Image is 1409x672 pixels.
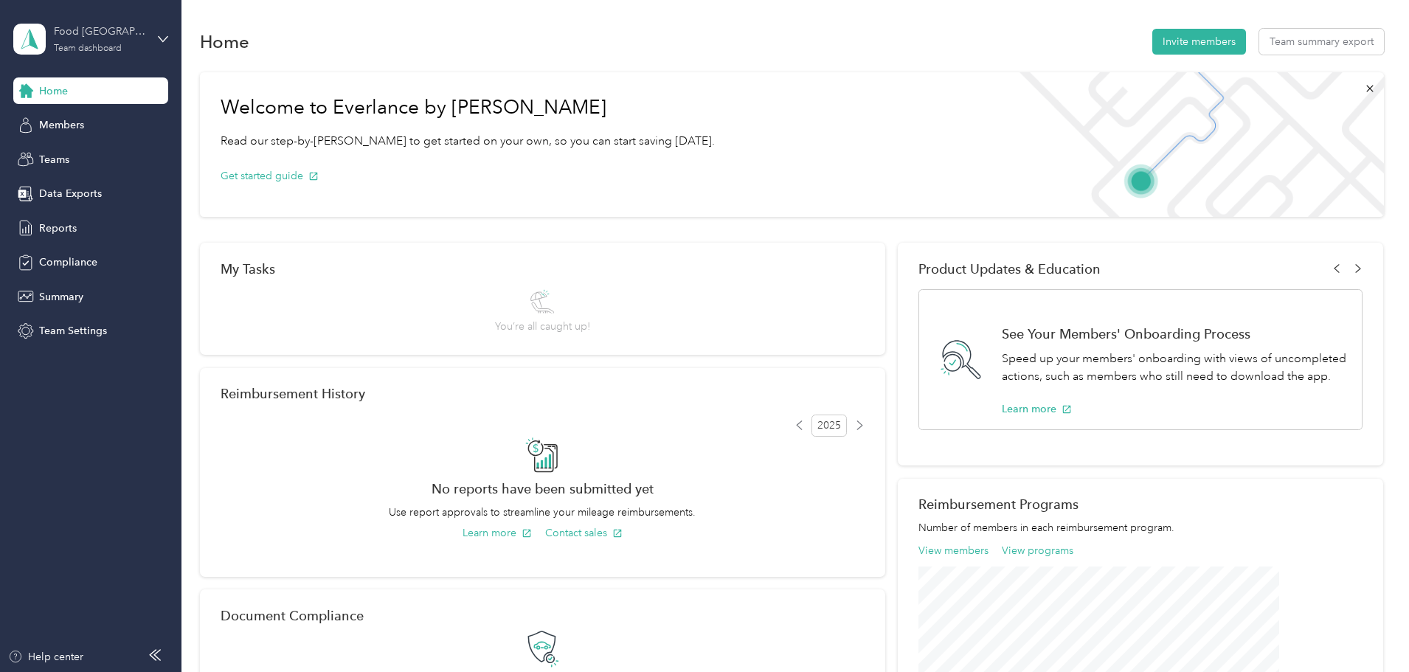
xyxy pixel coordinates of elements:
span: 2025 [811,415,847,437]
button: Get started guide [221,168,319,184]
span: Teams [39,152,69,167]
span: Compliance [39,254,97,270]
button: Learn more [1002,401,1072,417]
h2: Document Compliance [221,608,364,623]
div: Team dashboard [54,44,122,53]
h2: Reimbursement Programs [918,496,1363,512]
img: Welcome to everlance [1005,72,1383,217]
span: Data Exports [39,186,102,201]
h1: See Your Members' Onboarding Process [1002,326,1346,342]
div: Food [GEOGRAPHIC_DATA] [54,24,146,39]
button: Contact sales [545,525,623,541]
span: Product Updates & Education [918,261,1101,277]
button: Help center [8,649,83,665]
span: Members [39,117,84,133]
button: Invite members [1152,29,1246,55]
button: Team summary export [1259,29,1384,55]
p: Speed up your members' onboarding with views of uncompleted actions, such as members who still ne... [1002,350,1346,386]
button: Learn more [463,525,532,541]
iframe: Everlance-gr Chat Button Frame [1326,589,1409,672]
span: Summary [39,289,83,305]
h1: Home [200,34,249,49]
p: Read our step-by-[PERSON_NAME] to get started on your own, so you can start saving [DATE]. [221,132,715,150]
span: Reports [39,221,77,236]
h1: Welcome to Everlance by [PERSON_NAME] [221,96,715,119]
span: You’re all caught up! [495,319,590,334]
h2: No reports have been submitted yet [221,481,865,496]
button: View members [918,543,989,558]
p: Use report approvals to streamline your mileage reimbursements. [221,505,865,520]
h2: Reimbursement History [221,386,365,401]
div: My Tasks [221,261,865,277]
span: Team Settings [39,323,107,339]
button: View programs [1002,543,1073,558]
span: Home [39,83,68,99]
p: Number of members in each reimbursement program. [918,520,1363,536]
